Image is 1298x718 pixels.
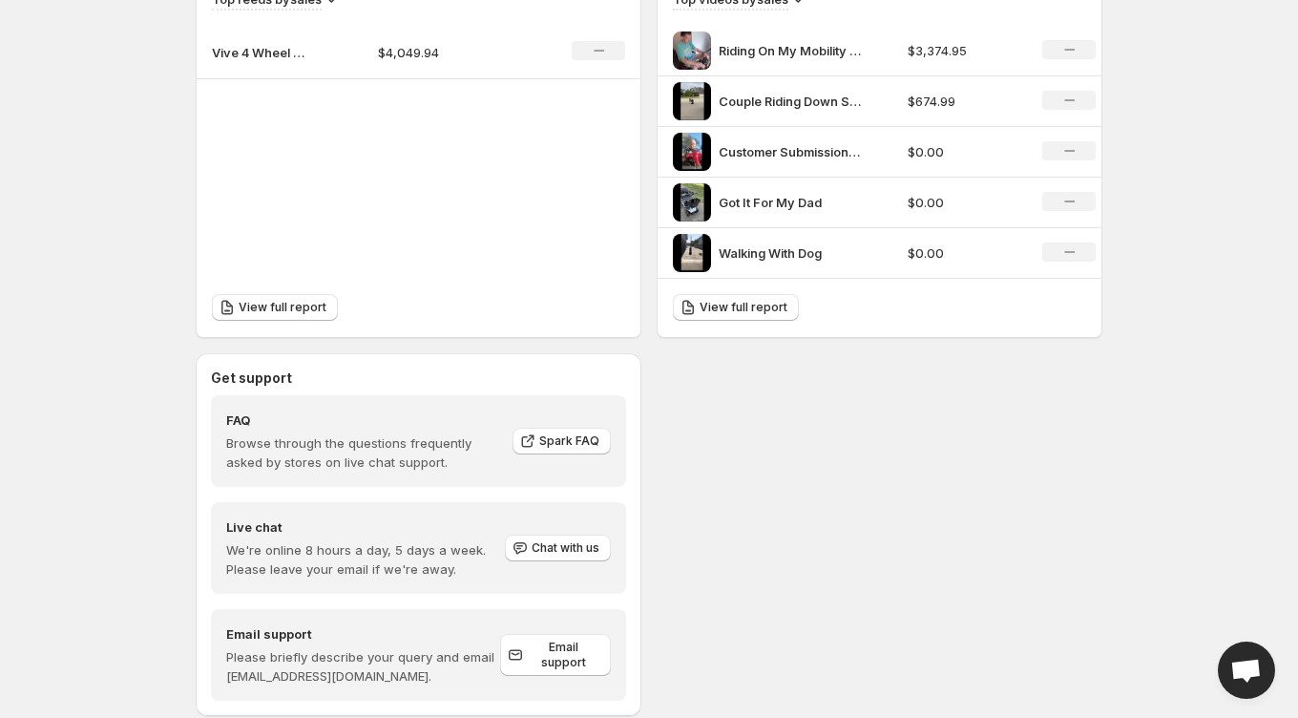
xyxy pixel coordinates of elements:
img: Couple Riding Down Street [673,82,711,120]
p: Vive 4 Wheel (Plus Alternatives) [212,43,307,62]
a: Spark FAQ [513,428,611,454]
a: Email support [500,634,611,676]
p: Got It For My Dad [719,193,862,212]
p: We're online 8 hours a day, 5 days a week. Please leave your email if we're away. [226,540,503,579]
p: $0.00 [908,243,1020,263]
p: $3,374.95 [908,41,1020,60]
a: View full report [673,294,799,321]
p: Couple Riding Down Street [719,92,862,111]
p: Riding On My Mobility Scooter [719,41,862,60]
h4: Live chat [226,517,503,537]
img: Riding On My Mobility Scooter [673,32,711,70]
p: $674.99 [908,92,1020,111]
img: Got It For My Dad [673,183,711,222]
p: Please briefly describe your query and email [EMAIL_ADDRESS][DOMAIN_NAME]. [226,647,500,686]
img: Walking With Dog [673,234,711,272]
a: View full report [212,294,338,321]
span: Email support [527,640,599,670]
h4: Email support [226,624,500,644]
p: Browse through the questions frequently asked by stores on live chat support. [226,433,499,472]
p: $0.00 [908,193,1020,212]
a: Open chat [1218,642,1275,699]
span: Chat with us [532,540,599,556]
p: $4,049.94 [378,43,513,62]
h3: Get support [211,369,292,388]
p: Customer Submission Video [719,142,862,161]
span: View full report [239,300,326,315]
h4: FAQ [226,411,499,430]
p: Walking With Dog [719,243,862,263]
span: Spark FAQ [539,433,599,449]
img: Customer Submission Video [673,133,711,171]
p: $0.00 [908,142,1020,161]
span: View full report [700,300,787,315]
button: Chat with us [505,535,611,561]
